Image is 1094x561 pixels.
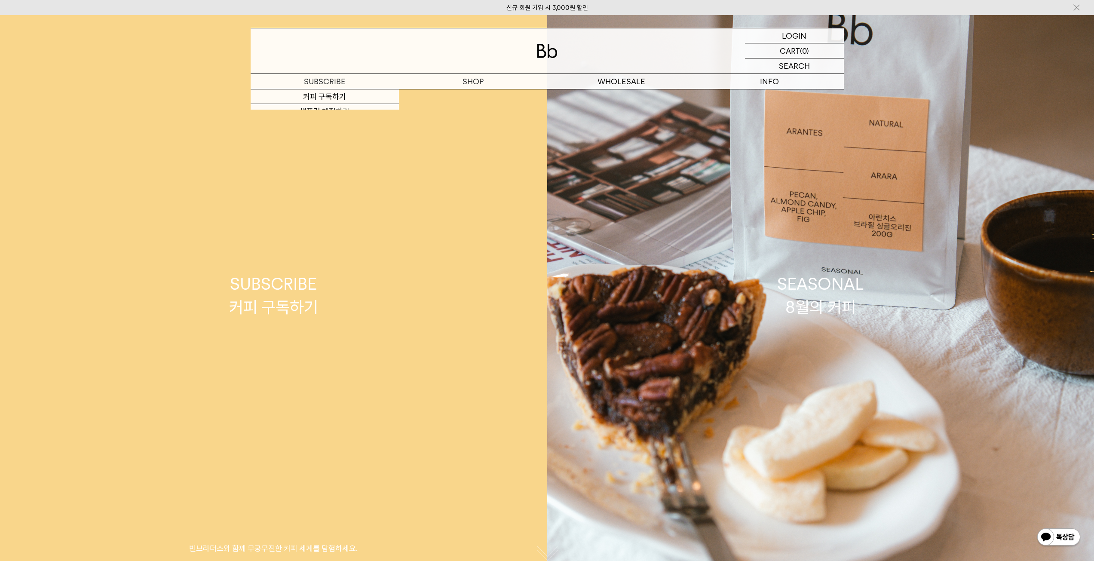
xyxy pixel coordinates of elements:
[780,43,800,58] p: CART
[547,74,696,89] p: WHOLESALE
[696,74,844,89] p: INFO
[779,58,810,74] p: SEARCH
[537,44,558,58] img: 로고
[506,4,588,12] a: 신규 회원 가입 시 3,000원 할인
[782,28,806,43] p: LOGIN
[745,43,844,58] a: CART (0)
[800,43,809,58] p: (0)
[251,89,399,104] a: 커피 구독하기
[745,28,844,43] a: LOGIN
[777,273,864,318] div: SEASONAL 8월의 커피
[251,104,399,119] a: 샘플러 체험하기
[229,273,318,318] div: SUBSCRIBE 커피 구독하기
[251,74,399,89] a: SUBSCRIBE
[399,74,547,89] a: SHOP
[1036,527,1081,548] img: 카카오톡 채널 1:1 채팅 버튼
